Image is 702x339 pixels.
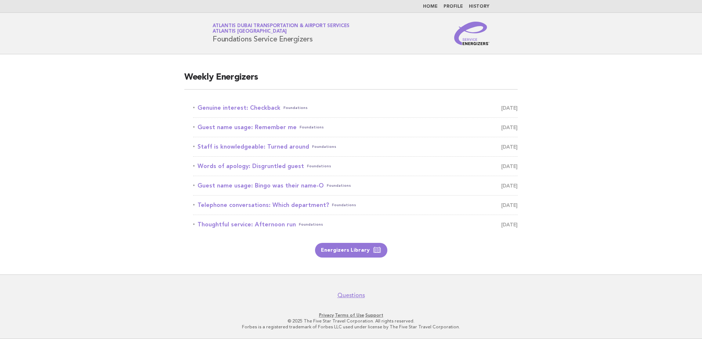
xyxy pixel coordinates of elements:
[193,142,518,152] a: Staff is knowledgeable: Turned aroundFoundations [DATE]
[335,313,364,318] a: Terms of Use
[327,181,351,191] span: Foundations
[184,72,518,90] h2: Weekly Energizers
[193,161,518,171] a: Words of apology: Disgruntled guestFoundations [DATE]
[283,103,308,113] span: Foundations
[501,200,518,210] span: [DATE]
[193,200,518,210] a: Telephone conversations: Which department?Foundations [DATE]
[444,4,463,9] a: Profile
[213,23,350,34] a: Atlantis Dubai Transportation & Airport ServicesAtlantis [GEOGRAPHIC_DATA]
[332,200,356,210] span: Foundations
[365,313,383,318] a: Support
[126,318,576,324] p: © 2025 The Five Star Travel Corporation. All rights reserved.
[501,122,518,132] span: [DATE]
[193,181,518,191] a: Guest name usage: Bingo was their name-OFoundations [DATE]
[213,24,350,43] h1: Foundations Service Energizers
[307,161,331,171] span: Foundations
[299,219,323,230] span: Foundations
[193,122,518,132] a: Guest name usage: Remember meFoundations [DATE]
[126,324,576,330] p: Forbes is a registered trademark of Forbes LLC used under license by The Five Star Travel Corpora...
[312,142,336,152] span: Foundations
[454,22,489,45] img: Service Energizers
[193,219,518,230] a: Thoughtful service: Afternoon runFoundations [DATE]
[126,312,576,318] p: · ·
[193,103,518,113] a: Genuine interest: CheckbackFoundations [DATE]
[469,4,489,9] a: History
[315,243,387,258] a: Energizers Library
[319,313,334,318] a: Privacy
[423,4,438,9] a: Home
[501,142,518,152] span: [DATE]
[300,122,324,132] span: Foundations
[213,29,287,34] span: Atlantis [GEOGRAPHIC_DATA]
[501,103,518,113] span: [DATE]
[501,161,518,171] span: [DATE]
[337,292,365,299] a: Questions
[501,181,518,191] span: [DATE]
[501,219,518,230] span: [DATE]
